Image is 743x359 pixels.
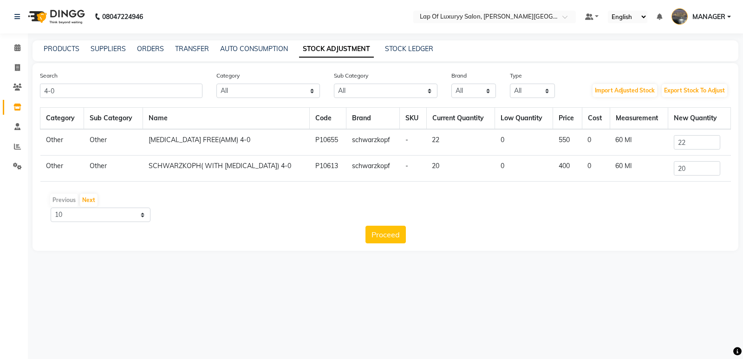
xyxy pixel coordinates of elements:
a: AUTO CONSUMPTION [220,45,288,53]
td: 0 [495,156,553,182]
input: Search Product [40,84,202,98]
button: Proceed [365,226,406,243]
a: SUPPLIERS [91,45,126,53]
td: 0 [495,129,553,156]
td: Other [40,129,84,156]
td: 0 [582,156,610,182]
th: Sub Category [84,108,143,130]
label: Brand [451,72,467,80]
a: ORDERS [137,45,164,53]
td: 550 [553,129,582,156]
button: Export Stock To Adjust [662,84,727,97]
td: P10655 [310,129,346,156]
td: 20 [426,156,495,182]
td: SCHWARZKOPH( WITH [MEDICAL_DATA]) 4-0 [143,156,310,182]
td: Other [84,129,143,156]
button: Import Adjusted Stock [593,84,657,97]
td: schwarzkopf [346,129,400,156]
td: 400 [553,156,582,182]
td: - [400,129,426,156]
td: [MEDICAL_DATA] FREE(AMM) 4-0 [143,129,310,156]
th: Current Quantity [426,108,495,130]
label: Type [510,72,522,80]
th: SKU [400,108,426,130]
label: Sub Category [334,72,368,80]
th: Low Quantity [495,108,553,130]
th: Price [553,108,582,130]
th: Code [310,108,346,130]
th: Brand [346,108,400,130]
td: P10613 [310,156,346,182]
td: 60 Ml [610,156,668,182]
span: MANAGER [692,12,725,22]
a: STOCK ADJUSTMENT [299,41,374,58]
td: Other [84,156,143,182]
td: schwarzkopf [346,156,400,182]
th: Category [40,108,84,130]
th: New Quantity [668,108,731,130]
a: STOCK LEDGER [385,45,433,53]
td: 0 [582,129,610,156]
a: PRODUCTS [44,45,79,53]
img: MANAGER [671,8,688,25]
td: - [400,156,426,182]
button: Next [80,194,98,207]
a: TRANSFER [175,45,209,53]
th: Measurement [610,108,668,130]
td: 22 [426,129,495,156]
img: logo [24,4,87,30]
td: Other [40,156,84,182]
label: Category [216,72,240,80]
b: 08047224946 [102,4,143,30]
label: Search [40,72,58,80]
td: 60 Ml [610,129,668,156]
th: Name [143,108,310,130]
th: Cost [582,108,610,130]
